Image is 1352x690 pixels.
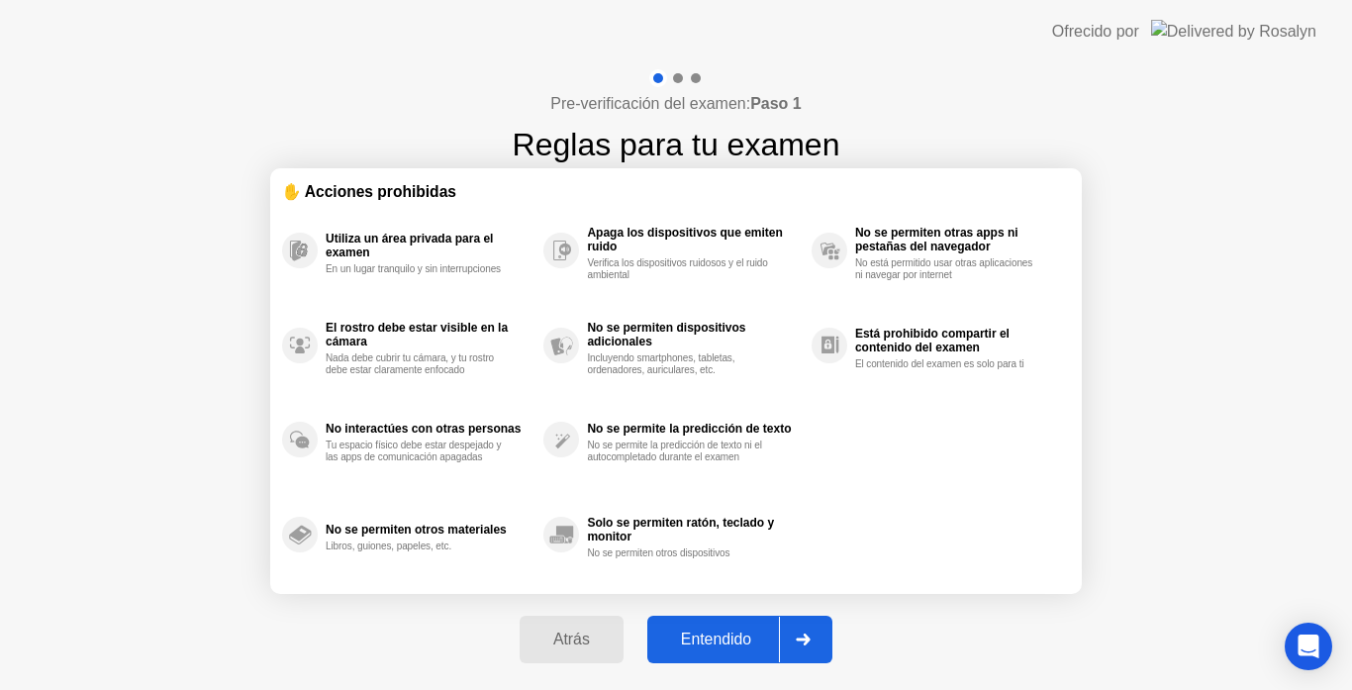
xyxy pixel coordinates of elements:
[526,631,618,648] div: Atrás
[550,92,801,116] h4: Pre-verificación del examen:
[587,352,774,376] div: Incluyendo smartphones, tabletas, ordenadores, auriculares, etc.
[587,422,801,436] div: No se permite la predicción de texto
[855,257,1042,281] div: No está permitido usar otras aplicaciones ni navegar por internet
[587,226,801,253] div: Apaga los dispositivos que emiten ruido
[587,516,801,543] div: Solo se permiten ratón, teclado y monitor
[855,226,1060,253] div: No se permiten otras apps ni pestañas del navegador
[326,541,513,552] div: Libros, guiones, papeles, etc.
[750,95,802,112] b: Paso 1
[587,547,774,559] div: No se permiten otros dispositivos
[855,327,1060,354] div: Está prohibido compartir el contenido del examen
[587,257,774,281] div: Verifica los dispositivos ruidosos y el ruido ambiental
[1151,20,1316,43] img: Delivered by Rosalyn
[326,523,533,537] div: No se permiten otros materiales
[326,263,513,275] div: En un lugar tranquilo y sin interrupciones
[520,616,624,663] button: Atrás
[326,422,533,436] div: No interactúes con otras personas
[1052,20,1139,44] div: Ofrecido por
[326,321,533,348] div: El rostro debe estar visible en la cámara
[587,321,801,348] div: No se permiten dispositivos adicionales
[326,232,533,259] div: Utiliza un área privada para el examen
[326,352,513,376] div: Nada debe cubrir tu cámara, y tu rostro debe estar claramente enfocado
[282,180,1070,203] div: ✋ Acciones prohibidas
[647,616,832,663] button: Entendido
[1285,623,1332,670] div: Open Intercom Messenger
[326,440,513,463] div: Tu espacio físico debe estar despejado y las apps de comunicación apagadas
[855,358,1042,370] div: El contenido del examen es solo para ti
[653,631,779,648] div: Entendido
[513,121,840,168] h1: Reglas para tu examen
[587,440,774,463] div: No se permite la predicción de texto ni el autocompletado durante el examen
